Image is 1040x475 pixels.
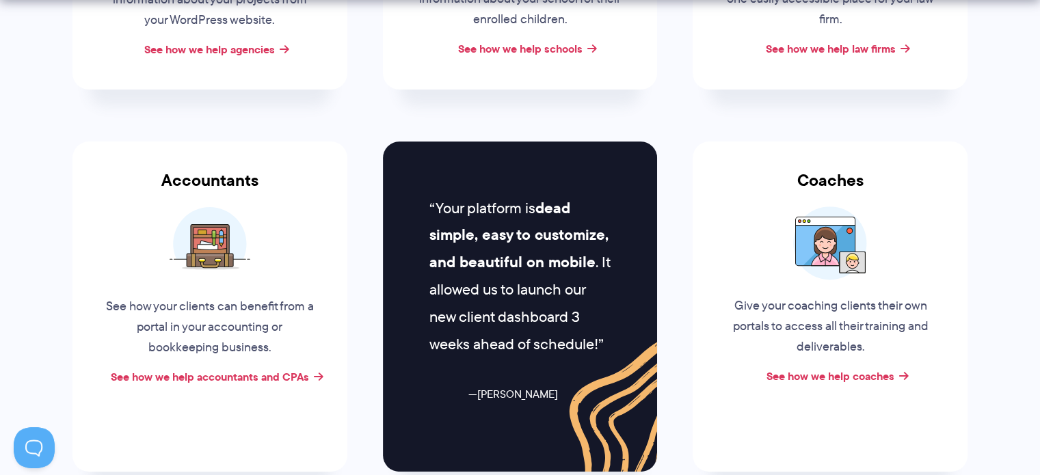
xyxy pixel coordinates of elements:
a: See how we help schools [457,40,582,57]
h3: Accountants [72,171,347,206]
p: Give your coaching clients their own portals to access all their training and deliverables. [726,296,934,357]
a: See how we help accountants and CPAs [111,368,309,385]
a: See how we help agencies [144,41,275,57]
p: See how your clients can benefit from a portal in your accounting or bookkeeping business. [106,297,314,358]
h3: Coaches [693,171,968,206]
a: See how we help law firms [765,40,895,57]
span: Your platform is . It allowed us to launch our new client dashboard 3 weeks ahead of schedule! [429,197,610,355]
b: dead simple, easy to customize, and beautiful on mobile [429,197,609,274]
a: See how we help coaches [766,368,894,384]
span: [PERSON_NAME] [468,385,558,405]
iframe: Toggle Customer Support [14,427,55,468]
